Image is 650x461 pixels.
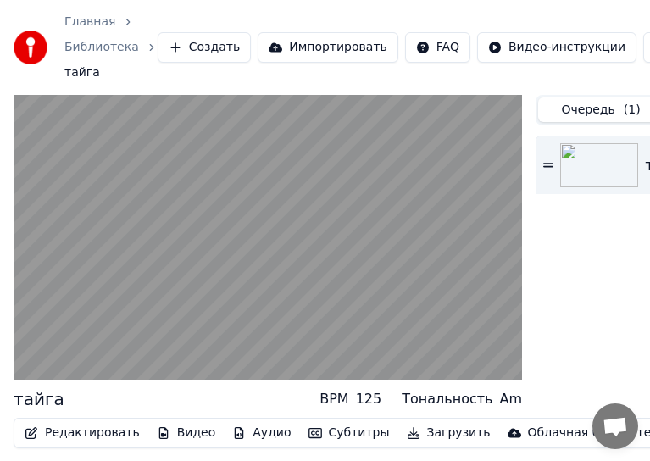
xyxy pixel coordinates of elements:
[592,403,638,449] div: Открытый чат
[64,64,100,81] span: тайга
[158,32,251,63] button: Создать
[64,14,115,31] a: Главная
[14,31,47,64] img: youka
[302,421,397,445] button: Субтитры
[624,102,641,119] span: ( 1 )
[405,32,470,63] button: FAQ
[225,421,297,445] button: Аудио
[356,389,382,409] div: 125
[477,32,636,63] button: Видео-инструкции
[14,387,64,411] div: тайга
[150,421,223,445] button: Видео
[258,32,398,63] button: Импортировать
[18,421,147,445] button: Редактировать
[64,14,158,81] nav: breadcrumb
[402,389,492,409] div: Тональность
[319,389,348,409] div: BPM
[499,389,522,409] div: Am
[64,39,139,56] a: Библиотека
[400,421,497,445] button: Загрузить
